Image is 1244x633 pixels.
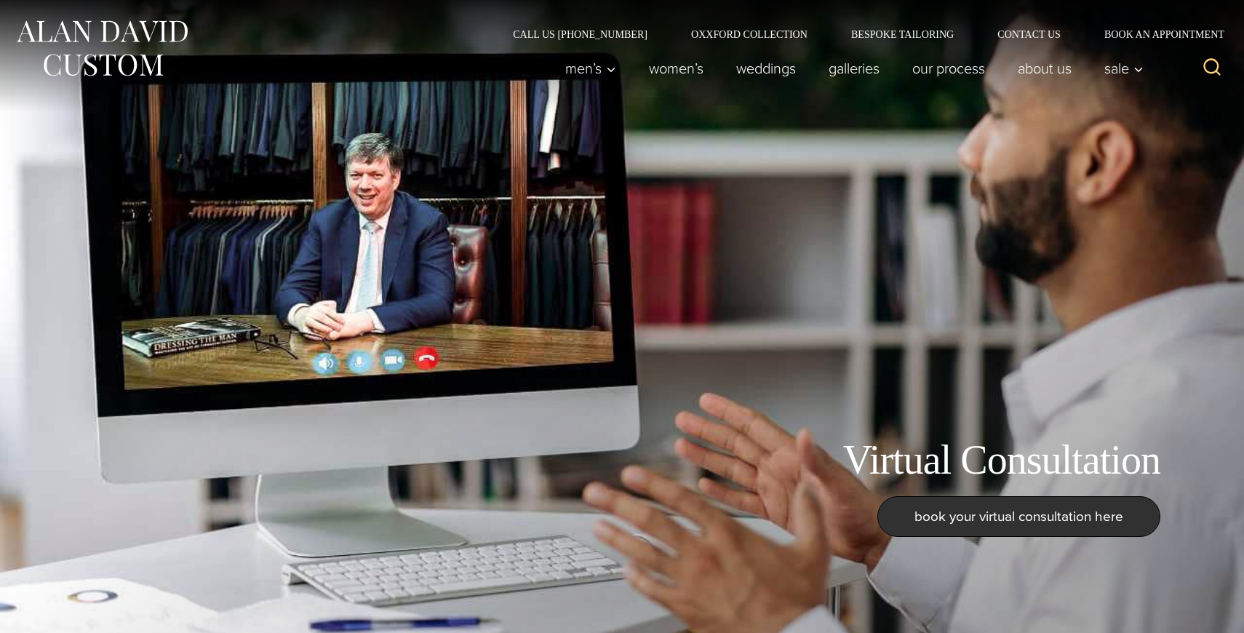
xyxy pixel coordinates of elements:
img: Alan David Custom [15,16,189,81]
a: Our Process [896,54,1002,83]
nav: Primary Navigation [549,54,1152,83]
a: Contact Us [976,29,1082,39]
a: Book an Appointment [1082,29,1229,39]
h1: Virtual Consultation [843,436,1160,485]
button: View Search Form [1195,51,1229,86]
a: Women’s [633,54,720,83]
span: Sale [1104,61,1144,76]
a: Oxxford Collection [669,29,829,39]
span: book your virtual consultation here [914,506,1123,527]
span: Men’s [565,61,616,76]
a: Galleries [813,54,896,83]
nav: Secondary Navigation [491,29,1229,39]
a: Bespoke Tailoring [829,29,976,39]
a: book your virtual consultation here [877,496,1160,537]
a: Call Us [PHONE_NUMBER] [491,29,669,39]
a: weddings [720,54,813,83]
a: About Us [1002,54,1088,83]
